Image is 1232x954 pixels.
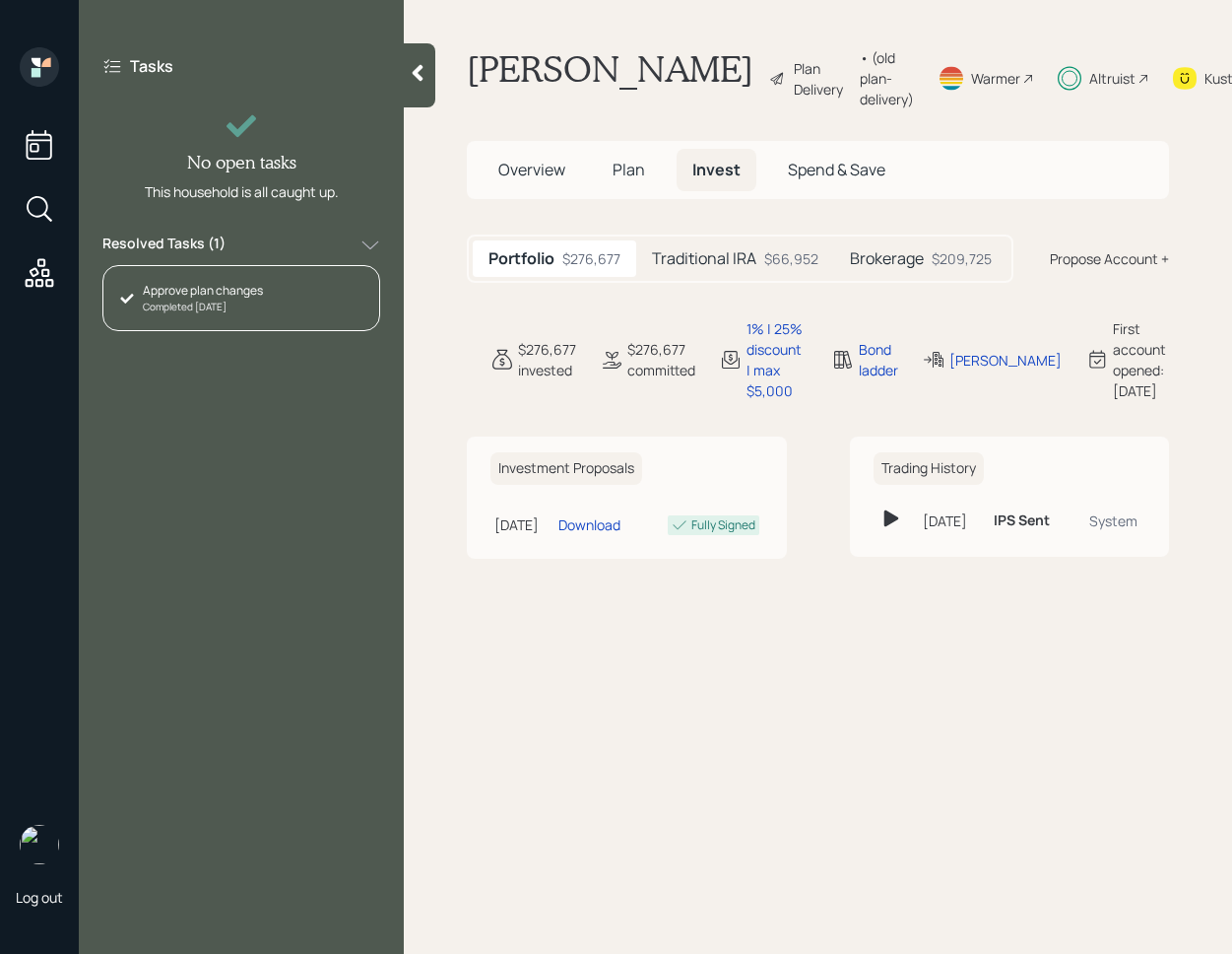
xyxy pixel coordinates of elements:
[971,68,1020,89] div: Warmer
[1078,511,1138,531] div: System
[1089,68,1135,89] div: Altruist
[102,234,226,257] label: Resolved Tasks ( 1 )
[488,249,554,268] h5: Portfolio
[467,47,753,109] h1: [PERSON_NAME]
[20,825,59,864] img: retirable_logo.png
[746,318,808,401] div: 1% | 25% discount | max $5,000
[788,159,885,180] span: Spend & Save
[494,514,551,535] div: [DATE]
[627,339,695,380] div: $276,677 committed
[130,55,173,77] label: Tasks
[16,888,63,907] div: Log out
[860,47,914,109] div: • (old plan-delivery)
[187,152,296,173] h4: No open tasks
[143,300,263,314] div: Completed [DATE]
[1050,248,1169,269] div: Propose Account +
[932,248,992,269] div: $209,725
[652,249,756,268] h5: Traditional IRA
[562,248,620,269] div: $276,677
[994,512,1050,529] h6: IPS Sent
[794,58,850,100] div: Plan Delivery
[145,181,339,202] div: This household is all caught up.
[949,350,1062,371] div: [PERSON_NAME]
[850,249,924,268] h5: Brokerage
[490,452,642,485] h6: Investment Proposals
[923,511,978,531] div: [DATE]
[143,282,263,300] div: Approve plan changes
[692,159,741,180] span: Invest
[518,339,576,380] div: $276,677 invested
[498,159,565,180] span: Overview
[859,339,898,380] div: Bond ladder
[1113,318,1169,401] div: First account opened: [DATE]
[874,452,984,485] h6: Trading History
[613,159,645,180] span: Plan
[691,516,755,534] div: Fully Signed
[558,514,620,535] div: Download
[764,248,818,269] div: $66,952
